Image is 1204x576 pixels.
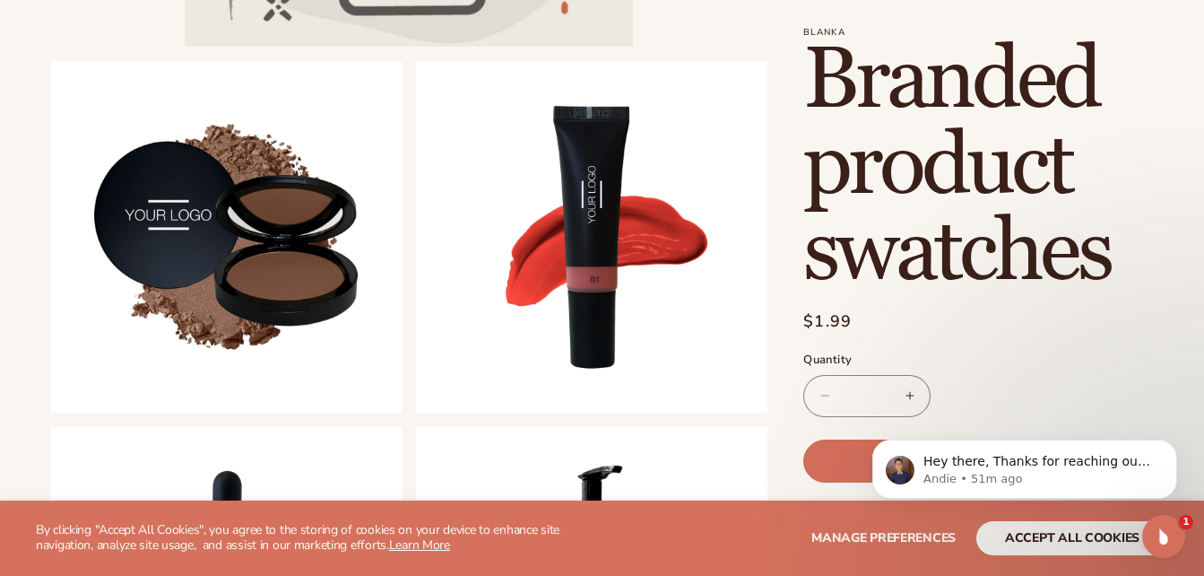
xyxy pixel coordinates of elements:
button: Manage preferences [811,521,956,555]
p: Blanka [803,27,1154,38]
h1: Branded product swatches [803,38,1154,296]
iframe: Intercom live chat [1142,515,1185,558]
button: Add to cart [803,440,1154,483]
p: By clicking "Accept All Cookies", you agree to the storing of cookies on your device to enhance s... [36,523,592,554]
button: accept all cookies [976,521,1168,555]
span: 1 [1179,515,1193,529]
span: Manage preferences [811,529,956,546]
span: $1.99 [803,310,853,334]
label: Quantity [803,352,1154,370]
iframe: Intercom notifications message [845,402,1204,528]
a: Learn More [389,537,450,554]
